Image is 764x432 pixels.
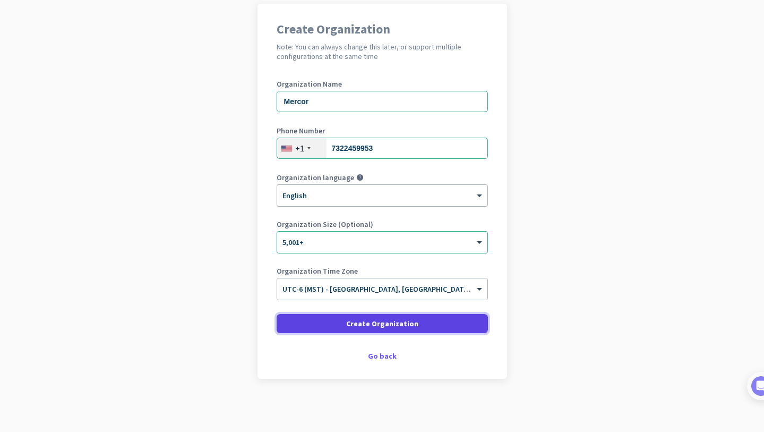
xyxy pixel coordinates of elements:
[277,221,488,228] label: Organization Size (Optional)
[277,138,488,159] input: 201-555-0123
[277,23,488,36] h1: Create Organization
[277,174,354,181] label: Organization language
[277,267,488,275] label: Organization Time Zone
[295,143,304,154] div: +1
[346,318,418,329] span: Create Organization
[277,352,488,360] div: Go back
[277,80,488,88] label: Organization Name
[356,174,364,181] i: help
[277,127,488,134] label: Phone Number
[277,91,488,112] input: What is the name of your organization?
[277,314,488,333] button: Create Organization
[277,42,488,61] h2: Note: You can always change this later, or support multiple configurations at the same time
